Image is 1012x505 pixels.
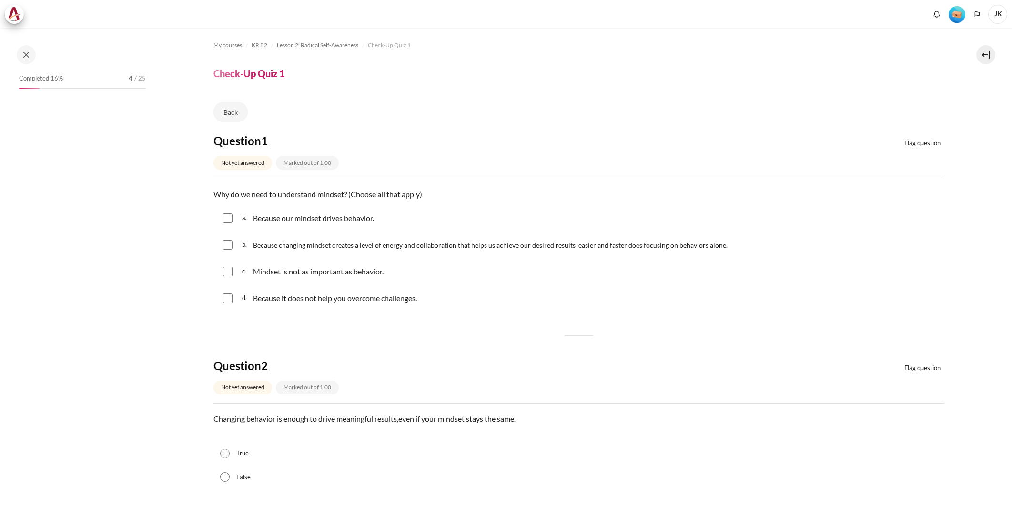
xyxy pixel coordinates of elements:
[252,40,267,51] a: KR B2
[19,88,40,89] div: 16%
[368,40,411,51] a: Check-Up Quiz 1
[988,5,1007,24] span: JK
[213,38,944,53] nav: Navigation bar
[261,359,268,373] span: 2
[253,293,417,304] p: Because it does not help you overcome challenges.
[213,67,285,80] h4: Check-Up Quiz 1
[988,5,1007,24] a: User menu
[945,5,969,23] a: Level #1
[213,189,944,200] p: Why do we need to understand mindset? (Choose all that apply)
[930,7,944,21] div: Show notification window with no new notifications
[252,41,267,50] span: KR B2
[368,41,411,50] span: Check-Up Quiz 1
[213,102,248,122] a: Back
[949,6,965,23] img: Level #1
[129,74,132,83] span: 4
[213,40,242,51] a: My courses
[236,473,251,482] label: False
[261,134,268,148] span: 1
[213,381,272,394] div: Not yet answered
[949,5,965,23] div: Level #1
[213,156,272,170] div: Not yet answered
[277,40,358,51] a: Lesson 2: Radical Self-Awareness
[134,74,146,83] span: / 25
[904,364,941,373] span: Flag question
[253,266,384,277] p: Mindset is not as important as behavior.
[242,211,251,226] span: a.
[397,415,398,423] span: ,
[277,41,358,50] span: Lesson 2: Radical Self-Awareness
[904,139,941,148] span: Flag question
[970,7,984,21] button: Languages
[5,5,29,24] a: Architeck Architeck
[242,237,251,252] span: b.
[8,7,21,21] img: Architeck
[213,133,393,148] h4: Question
[276,381,339,394] div: Marked out of 1.00
[236,449,249,458] label: True
[213,41,242,50] span: My courses
[276,156,339,170] div: Marked out of 1.00
[242,291,251,306] span: d.
[213,358,393,373] h4: Question
[19,74,63,83] span: Completed 16%
[253,241,728,249] span: Because changing mindset creates a level of energy and collaboration that helps us achieve our de...
[242,264,251,279] span: c.
[253,212,374,224] p: Because our mindset drives behavior.
[514,415,516,423] span: .
[213,413,944,424] p: Changing behavior is enough to drive meaningful results even if your mindset stays the same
